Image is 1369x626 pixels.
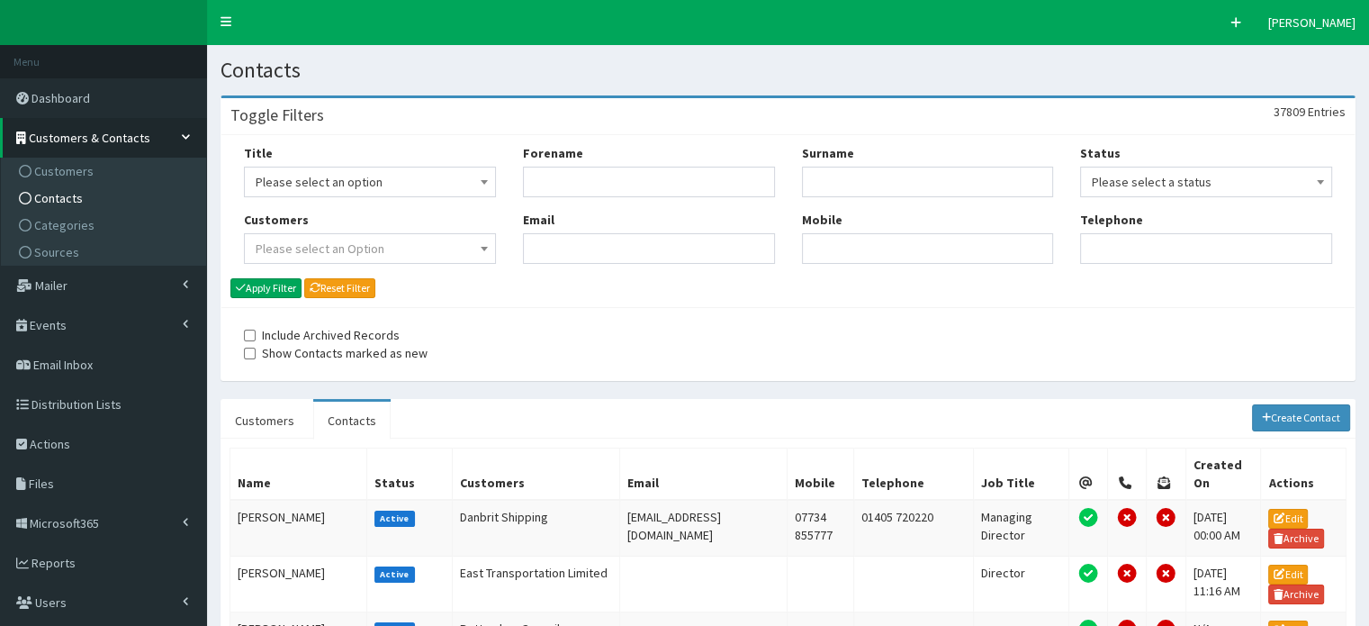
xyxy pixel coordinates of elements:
[256,169,484,195] span: Please select an option
[1252,404,1351,431] a: Create Contact
[5,212,206,239] a: Categories
[1268,14,1355,31] span: [PERSON_NAME]
[35,277,68,294] span: Mailer
[787,448,853,500] th: Mobile
[230,107,324,123] h3: Toggle Filters
[523,211,554,229] label: Email
[32,90,90,106] span: Dashboard
[34,163,94,179] span: Customers
[244,326,400,344] label: Include Archived Records
[787,500,853,557] td: 07734 855777
[1185,500,1261,557] td: [DATE] 00:00 AM
[230,500,367,557] td: [PERSON_NAME]
[35,594,67,611] span: Users
[1147,448,1185,500] th: Post Permission
[853,500,973,557] td: 01405 720220
[1274,104,1305,120] span: 37809
[30,515,99,531] span: Microsoft365
[29,476,54,492] span: Files
[230,278,302,298] button: Apply Filter
[304,278,375,298] a: Reset Filter
[374,567,415,583] label: Active
[221,402,309,440] a: Customers
[1268,509,1308,529] a: Edit
[244,344,428,362] label: Show Contacts marked as new
[230,557,367,612] td: [PERSON_NAME]
[34,190,83,206] span: Contacts
[1268,585,1324,604] a: Archive
[452,557,619,612] td: East Transportation Limited
[5,239,206,266] a: Sources
[452,448,619,500] th: Customers
[30,317,67,333] span: Events
[1268,529,1324,549] a: Archive
[973,448,1068,500] th: Job Title
[244,348,256,359] input: Show Contacts marked as new
[1185,557,1261,612] td: [DATE] 11:16 AM
[244,167,496,197] span: Please select an option
[313,402,391,440] a: Contacts
[1308,104,1346,120] span: Entries
[523,144,583,162] label: Forename
[33,357,93,373] span: Email Inbox
[619,448,787,500] th: Email
[5,185,206,212] a: Contacts
[32,396,122,413] span: Distribution Lists
[244,211,309,229] label: Customers
[30,436,70,452] span: Actions
[1268,565,1308,585] a: Edit
[1261,448,1346,500] th: Actions
[1092,169,1320,195] span: Please select a status
[452,500,619,557] td: Danbrit Shipping
[34,217,95,233] span: Categories
[32,555,76,571] span: Reports
[853,448,973,500] th: Telephone
[34,244,79,260] span: Sources
[973,500,1068,557] td: Managing Director
[1080,167,1332,197] span: Please select a status
[5,158,206,185] a: Customers
[244,330,256,341] input: Include Archived Records
[256,240,384,257] span: Please select an Option
[1068,448,1107,500] th: Email Permission
[221,59,1355,82] h1: Contacts
[244,144,273,162] label: Title
[367,448,453,500] th: Status
[1080,211,1143,229] label: Telephone
[230,448,367,500] th: Name
[29,130,150,146] span: Customers & Contacts
[374,511,415,527] label: Active
[973,557,1068,612] td: Director
[1185,448,1261,500] th: Created On
[1080,144,1121,162] label: Status
[802,144,854,162] label: Surname
[802,211,842,229] label: Mobile
[619,500,787,557] td: [EMAIL_ADDRESS][DOMAIN_NAME]
[1108,448,1147,500] th: Telephone Permission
